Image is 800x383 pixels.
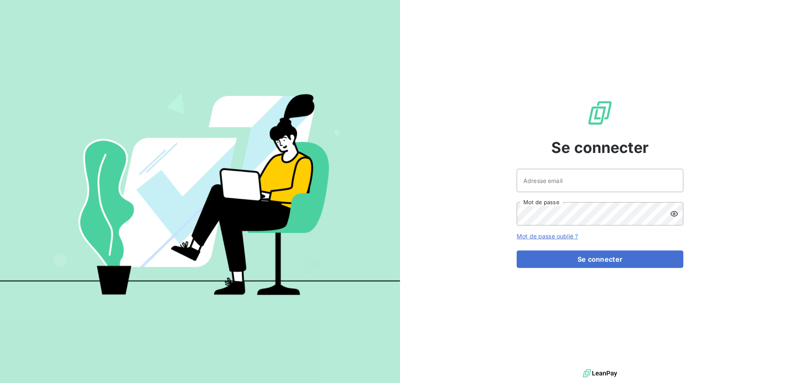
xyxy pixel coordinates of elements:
[517,250,683,268] button: Se connecter
[517,233,578,240] a: Mot de passe oublié ?
[587,100,613,126] img: Logo LeanPay
[517,169,683,192] input: placeholder
[551,136,649,159] span: Se connecter
[583,367,617,380] img: logo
